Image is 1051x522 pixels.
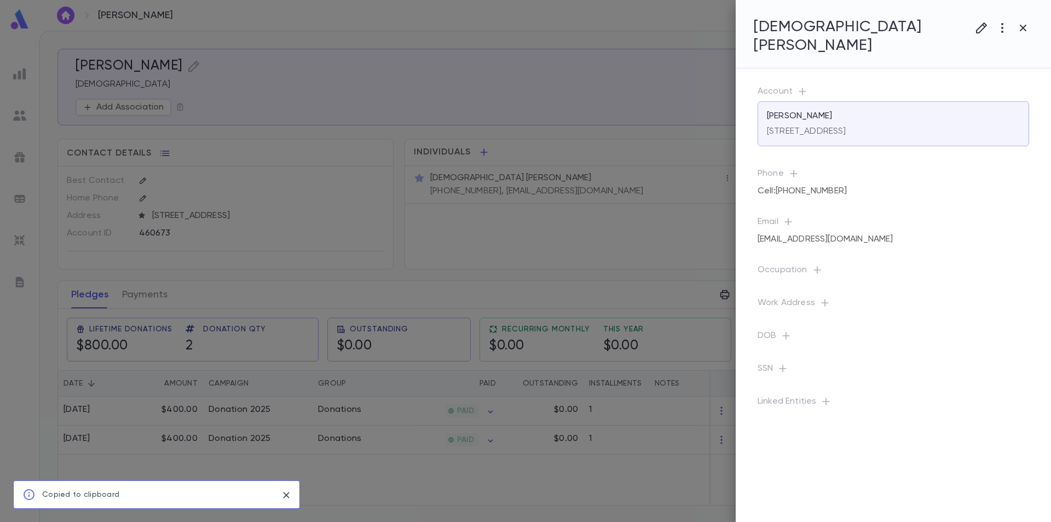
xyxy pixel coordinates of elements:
p: Phone [758,168,1029,183]
p: Linked Entities [758,396,1029,411]
p: Account [758,86,1029,101]
p: DOB [758,330,1029,346]
div: Cell : [PHONE_NUMBER] [758,181,847,201]
p: Work Address [758,297,1029,313]
p: Occupation [758,265,1029,280]
p: SSN [758,363,1029,378]
div: Copied to clipboard [42,484,119,505]
h4: [DEMOGRAPHIC_DATA] [PERSON_NAME] [753,18,971,55]
button: close [278,486,295,504]
p: [STREET_ADDRESS] [767,126,846,137]
p: Email [758,216,1029,232]
p: [PERSON_NAME] [767,111,832,122]
div: [EMAIL_ADDRESS][DOMAIN_NAME] [758,230,893,249]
